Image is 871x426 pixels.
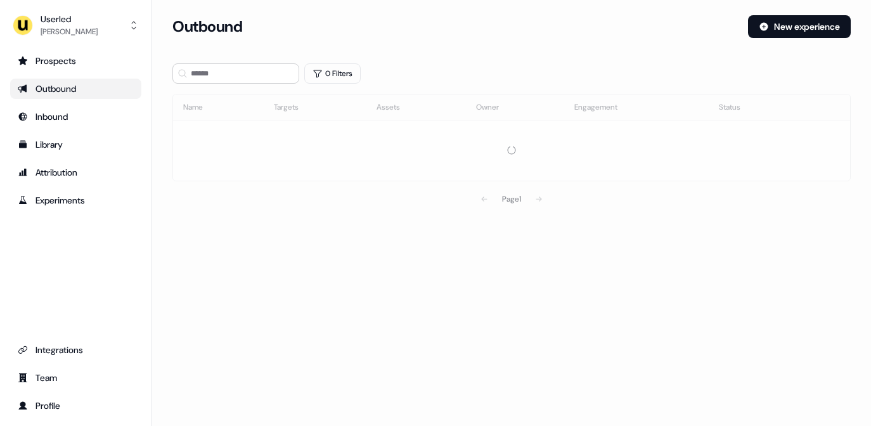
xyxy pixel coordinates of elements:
button: New experience [748,15,851,38]
a: Go to experiments [10,190,141,210]
a: Go to templates [10,134,141,155]
div: Experiments [18,194,134,207]
div: Library [18,138,134,151]
a: Go to profile [10,396,141,416]
a: Go to team [10,368,141,388]
h3: Outbound [172,17,242,36]
a: Go to prospects [10,51,141,71]
button: 0 Filters [304,63,361,84]
div: Team [18,371,134,384]
div: Inbound [18,110,134,123]
div: Attribution [18,166,134,179]
div: [PERSON_NAME] [41,25,98,38]
div: Userled [41,13,98,25]
a: Go to outbound experience [10,79,141,99]
div: Prospects [18,55,134,67]
div: Profile [18,399,134,412]
a: Go to attribution [10,162,141,183]
button: Userled[PERSON_NAME] [10,10,141,41]
a: Go to Inbound [10,106,141,127]
div: Integrations [18,344,134,356]
a: Go to integrations [10,340,141,360]
div: Outbound [18,82,134,95]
